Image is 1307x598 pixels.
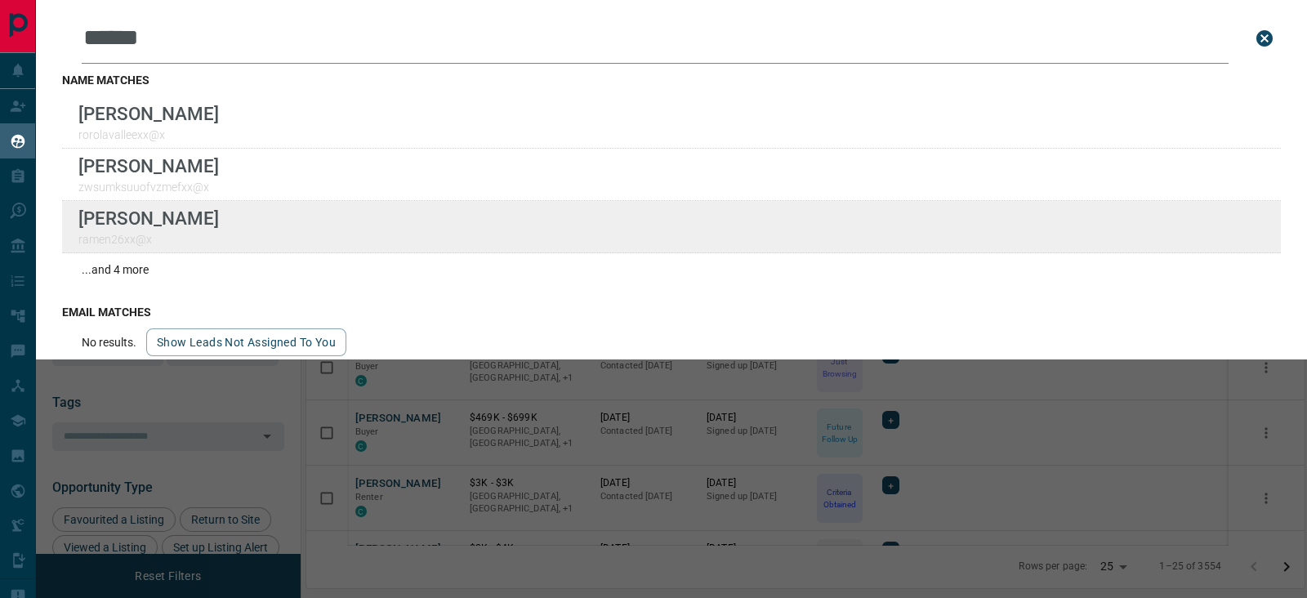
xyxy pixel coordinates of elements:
p: rorolavalleexx@x [78,128,219,141]
p: No results. [82,336,136,349]
div: ...and 4 more [62,253,1281,286]
p: [PERSON_NAME] [78,208,219,229]
p: [PERSON_NAME] [78,155,219,176]
p: zwsumksuuofvzmefxx@x [78,181,219,194]
button: close search bar [1248,22,1281,55]
button: show leads not assigned to you [146,328,346,356]
p: [PERSON_NAME] [78,103,219,124]
h3: name matches [62,74,1281,87]
h3: email matches [62,306,1281,319]
p: ramen26xx@x [78,233,219,246]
